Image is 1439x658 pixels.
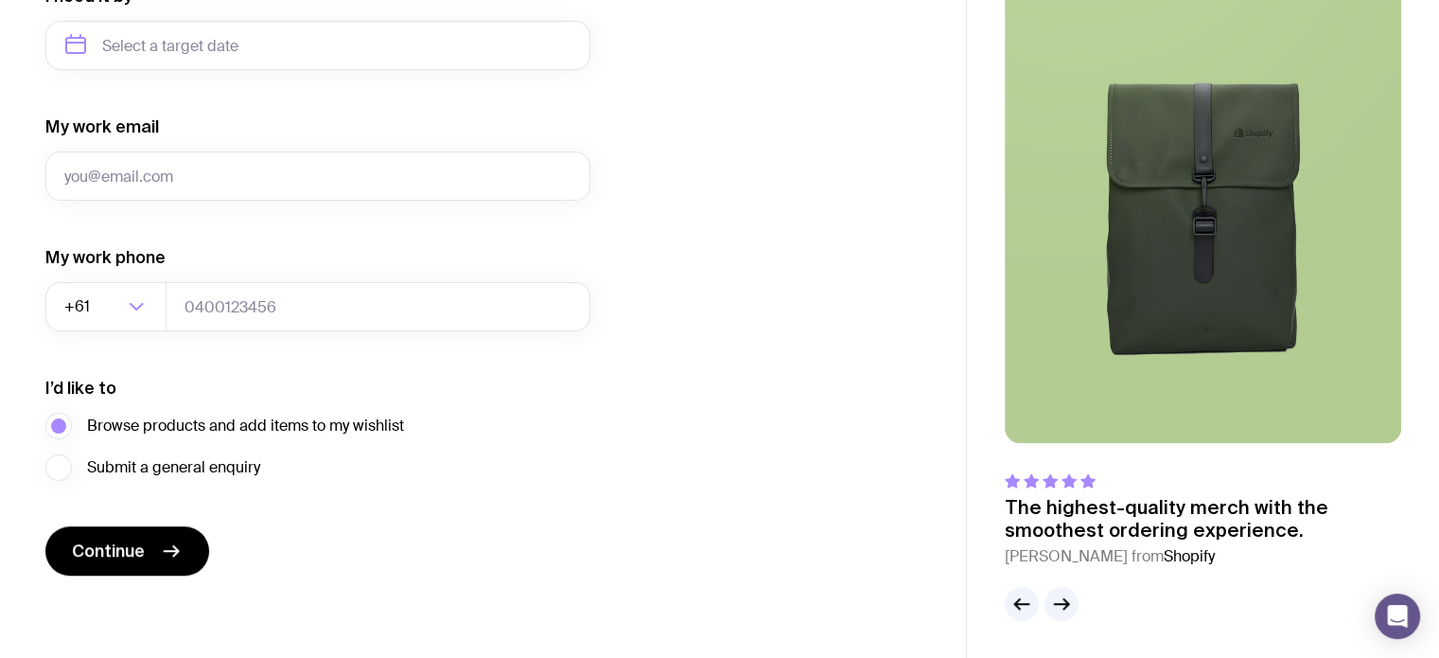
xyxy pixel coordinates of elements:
button: Continue [45,526,209,576]
span: Submit a general enquiry [87,456,260,479]
label: My work phone [45,246,166,269]
div: Search for option [45,282,167,331]
div: Open Intercom Messenger [1375,594,1420,639]
input: Search for option [94,282,123,331]
label: I’d like to [45,377,116,400]
cite: [PERSON_NAME] from [1005,545,1401,568]
span: Shopify [1164,546,1215,566]
input: 0400123456 [166,282,590,331]
label: My work email [45,116,159,138]
span: Browse products and add items to my wishlist [87,415,404,437]
input: Select a target date [45,21,590,70]
p: The highest-quality merch with the smoothest ordering experience. [1005,496,1401,542]
span: +61 [64,282,94,331]
input: you@email.com [45,151,590,201]
span: Continue [72,540,145,562]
